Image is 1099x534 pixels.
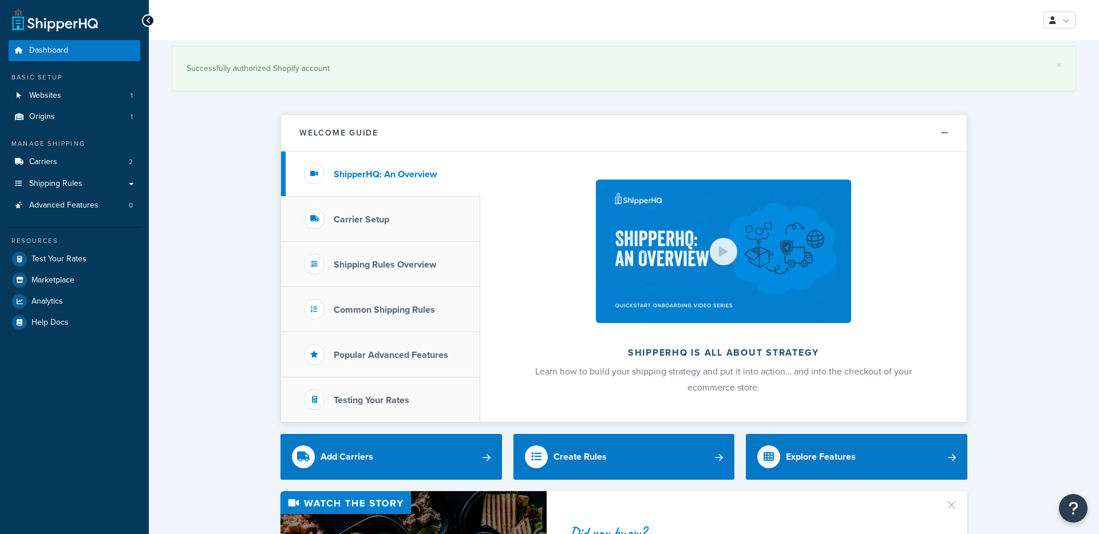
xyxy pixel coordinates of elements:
[554,449,607,465] div: Create Rules
[31,276,74,285] span: Marketplace
[9,106,140,127] a: Origins1
[31,297,63,306] span: Analytics
[31,254,86,264] span: Test Your Rates
[786,449,856,465] div: Explore Features
[29,157,57,167] span: Carriers
[9,152,140,173] a: Carriers2
[1057,61,1061,70] a: ×
[31,318,69,328] span: Help Docs
[9,195,140,216] li: Advanced Features
[131,112,133,122] span: 1
[321,449,373,465] div: Add Carriers
[9,106,140,127] li: Origins
[334,214,389,225] h3: Carrier Setup
[9,40,140,61] a: Dashboard
[9,85,140,106] a: Websites1
[29,46,68,55] span: Dashboard
[131,91,133,101] span: 1
[280,434,502,480] a: Add Carriers
[129,201,133,210] span: 0
[129,157,133,167] span: 2
[535,365,912,394] span: Learn how to build your shipping strategy and put it into action… and into the checkout of your e...
[9,173,140,194] a: Shipping Rules
[9,152,140,173] li: Carriers
[513,434,735,480] a: Create Rules
[299,129,378,137] h2: Welcome Guide
[9,195,140,216] a: Advanced Features0
[334,260,436,270] h3: Shipping Rules Overview
[29,91,61,101] span: Websites
[281,115,967,152] button: Welcome Guide
[334,395,409,405] h3: Testing Your Rates
[9,139,140,149] div: Manage Shipping
[29,201,98,210] span: Advanced Features
[1059,494,1088,523] button: Open Resource Center
[596,180,851,323] img: ShipperHQ is all about strategy
[29,112,55,122] span: Origins
[9,85,140,106] li: Websites
[9,73,140,82] div: Basic Setup
[511,348,936,358] h2: ShipperHQ is all about strategy
[9,291,140,312] a: Analytics
[29,179,82,189] span: Shipping Rules
[746,434,967,480] a: Explore Features
[187,61,1061,77] div: Successfully authorized Shopify account
[334,350,448,360] h3: Popular Advanced Features
[9,236,140,246] div: Resources
[334,305,435,315] h3: Common Shipping Rules
[9,249,140,269] a: Test Your Rates
[9,270,140,290] a: Marketplace
[9,312,140,333] a: Help Docs
[334,169,437,180] h3: ShipperHQ: An Overview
